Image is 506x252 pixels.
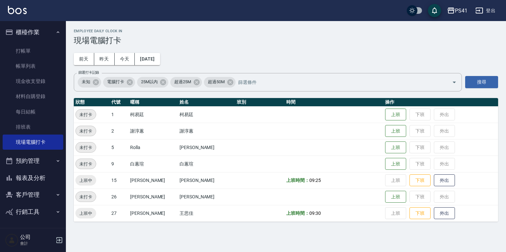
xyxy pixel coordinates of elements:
[3,135,63,150] a: 現場電腦打卡
[110,106,128,123] td: 1
[110,98,128,107] th: 代號
[103,79,128,85] span: 電腦打卡
[444,4,470,17] button: PS41
[178,123,235,139] td: 謝淳蕙
[3,104,63,119] a: 每日結帳
[76,193,96,200] span: 未打卡
[128,156,178,172] td: 白蕙瑄
[110,139,128,156] td: 5
[178,156,235,172] td: 白蕙瑄
[75,210,96,217] span: 上班中
[3,119,63,135] a: 排班表
[286,178,309,183] b: 上班時間：
[170,79,195,85] span: 超過25M
[128,123,178,139] td: 謝淳蕙
[385,191,406,203] button: 上班
[3,43,63,59] a: 打帳單
[237,76,440,88] input: 篩選條件
[178,98,235,107] th: 姓名
[128,106,178,123] td: 柯易廷
[20,240,54,246] p: 會計
[455,7,467,15] div: PS41
[135,53,160,65] button: [DATE]
[428,4,441,17] button: save
[74,53,94,65] button: 前天
[3,152,63,169] button: 預約管理
[128,189,178,205] td: [PERSON_NAME]
[3,89,63,104] a: 材料自購登錄
[409,207,431,219] button: 下班
[3,169,63,187] button: 報表及分析
[76,161,96,167] span: 未打卡
[74,36,498,45] h3: 現場電腦打卡
[103,77,135,88] div: 電腦打卡
[178,172,235,189] td: [PERSON_NAME]
[3,74,63,89] a: 現金收支登錄
[204,79,229,85] span: 超過50M
[178,139,235,156] td: [PERSON_NAME]
[76,111,96,118] span: 未打卡
[128,172,178,189] td: [PERSON_NAME]
[178,205,235,221] td: 王思佳
[385,141,406,154] button: 上班
[76,128,96,135] span: 未打卡
[3,186,63,203] button: 客戶管理
[449,77,460,88] button: Open
[110,205,128,221] td: 27
[178,106,235,123] td: 柯易廷
[110,123,128,139] td: 2
[78,70,99,75] label: 篩選打卡記錄
[110,172,128,189] td: 15
[8,6,27,14] img: Logo
[94,53,115,65] button: 昨天
[309,211,321,216] span: 09:30
[110,189,128,205] td: 26
[115,53,135,65] button: 今天
[74,29,498,33] h2: Employee Daily Clock In
[286,211,309,216] b: 上班時間：
[309,178,321,183] span: 09:25
[3,59,63,74] a: 帳單列表
[137,79,162,85] span: 25M以內
[204,77,236,88] div: 超過50M
[110,156,128,172] td: 9
[385,109,406,121] button: 上班
[3,24,63,41] button: 櫃檯作業
[178,189,235,205] td: [PERSON_NAME]
[434,174,455,187] button: 外出
[434,207,455,219] button: 外出
[385,125,406,137] button: 上班
[128,139,178,156] td: Rolla
[76,144,96,151] span: 未打卡
[3,203,63,220] button: 行銷工具
[383,98,498,107] th: 操作
[235,98,285,107] th: 班別
[473,5,498,17] button: 登出
[128,205,178,221] td: [PERSON_NAME]
[20,234,54,240] h5: 公司
[128,98,178,107] th: 暱稱
[465,76,498,88] button: 搜尋
[78,79,94,85] span: 未知
[78,77,101,88] div: 未知
[385,158,406,170] button: 上班
[74,98,110,107] th: 狀態
[170,77,202,88] div: 超過25M
[285,98,383,107] th: 時間
[75,177,96,184] span: 上班中
[409,174,431,187] button: 下班
[137,77,169,88] div: 25M以內
[5,234,18,247] img: Person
